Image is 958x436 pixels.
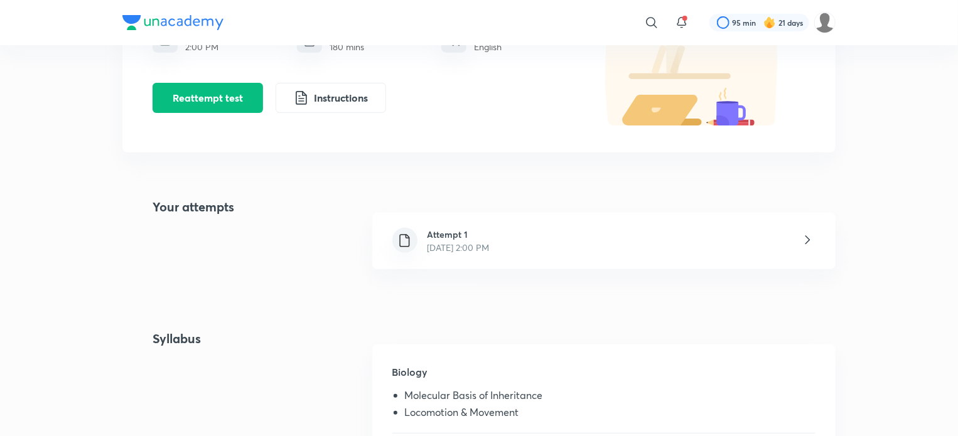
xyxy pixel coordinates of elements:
img: file [397,233,412,248]
h4: Your attempts [122,198,234,284]
div: English [474,42,520,52]
button: Reattempt test [153,83,263,113]
div: 180 mins [330,42,409,52]
img: instruction [294,90,309,105]
button: Instructions [276,83,386,113]
h5: Biology [392,364,815,390]
div: 2:00 PM [185,42,248,52]
h6: Attempt 1 [428,228,490,241]
img: surabhi [814,12,836,33]
img: Company Logo [122,15,223,30]
img: streak [763,16,776,29]
li: Molecular Basis of Inheritance [405,390,815,406]
li: Locomotion & Movement [405,407,815,423]
p: [DATE] 2:00 PM [428,241,490,254]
